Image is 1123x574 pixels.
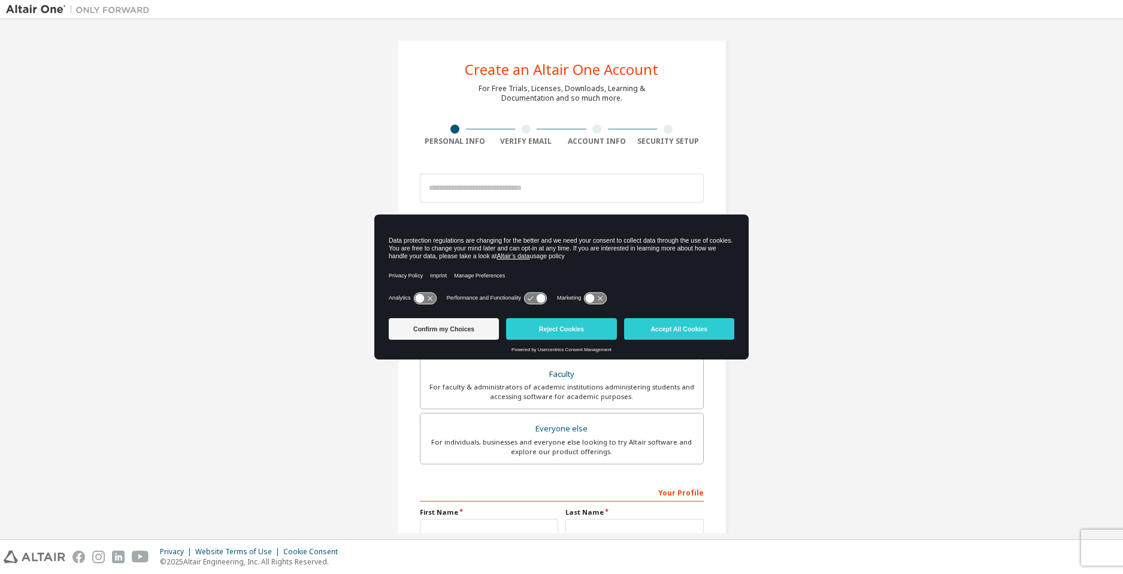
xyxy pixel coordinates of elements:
[420,482,704,502] div: Your Profile
[283,547,345,557] div: Cookie Consent
[491,137,562,146] div: Verify Email
[160,547,195,557] div: Privacy
[160,557,345,567] p: © 2025 Altair Engineering, Inc. All Rights Reserved.
[465,62,658,77] div: Create an Altair One Account
[4,551,65,563] img: altair_logo.svg
[428,421,696,437] div: Everyone else
[72,551,85,563] img: facebook.svg
[420,507,558,517] label: First Name
[632,137,704,146] div: Security Setup
[112,551,125,563] img: linkedin.svg
[92,551,105,563] img: instagram.svg
[479,84,645,103] div: For Free Trials, Licenses, Downloads, Learning & Documentation and so much more.
[195,547,283,557] div: Website Terms of Use
[6,4,156,16] img: Altair One
[420,137,491,146] div: Personal Info
[132,551,149,563] img: youtube.svg
[428,382,696,401] div: For faculty & administrators of academic institutions administering students and accessing softwa...
[428,437,696,457] div: For individuals, businesses and everyone else looking to try Altair software and explore our prod...
[428,366,696,383] div: Faculty
[565,507,704,517] label: Last Name
[562,137,633,146] div: Account Info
